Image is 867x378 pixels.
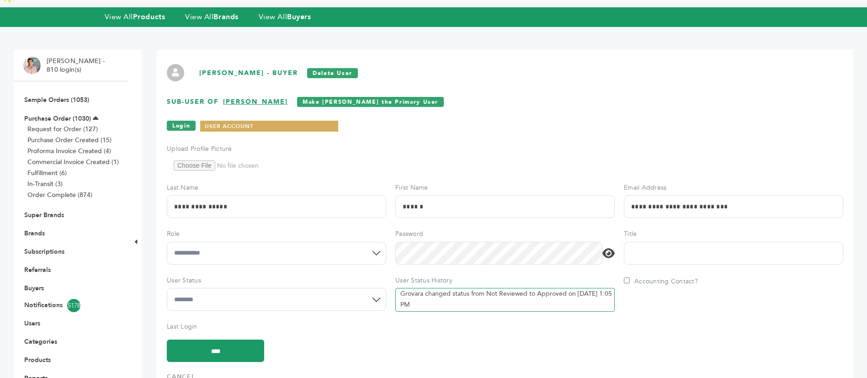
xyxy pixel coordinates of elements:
[47,57,107,75] li: [PERSON_NAME] - 810 login(s)
[24,114,91,123] a: Purchase Order (1030)
[24,337,57,346] a: Categories
[27,180,63,188] a: In-Transit (3)
[105,12,165,22] a: View AllProducts
[297,97,444,107] a: Make [PERSON_NAME] the Primary User
[24,284,44,293] a: Buyers
[624,277,698,286] label: Accounting Contact?
[24,266,51,274] a: Referrals
[395,276,615,285] label: User Status History
[24,229,45,238] a: Brands
[27,136,112,144] a: Purchase Order Created (15)
[24,299,117,312] a: Notifications5178
[213,12,238,22] strong: Brands
[167,144,386,154] label: Upload Profile Picture
[395,229,615,239] label: Password
[167,64,184,81] img: profile.png
[27,191,92,199] a: Order Complete (874)
[27,147,111,155] a: Proforma Invoice Created (4)
[205,122,253,130] a: USER ACCOUNT
[395,183,615,192] label: First Name
[624,277,630,283] input: Accounting Contact?
[24,247,64,256] a: Subscriptions
[27,158,119,166] a: Commercial Invoice Created (1)
[27,169,67,177] a: Fulfillment (6)
[167,183,386,192] label: Last Name
[24,319,40,328] a: Users
[185,12,239,22] a: View AllBrands
[24,211,64,219] a: Super Brands
[400,288,614,310] p: Grovara changed status from Not Reviewed to Approved on [DATE] 1:05 PM
[287,12,311,22] strong: Buyers
[67,299,80,312] span: 5178
[223,97,288,106] a: [PERSON_NAME]
[27,125,98,133] a: Request for Order (127)
[133,12,165,22] strong: Products
[259,12,311,22] a: View AllBuyers
[24,356,51,364] a: Products
[24,96,89,104] a: Sample Orders (1053)
[167,276,386,285] label: User Status
[624,183,843,192] label: Email Address
[167,121,196,131] a: Login
[167,322,386,331] label: Last Login
[307,68,358,78] a: Delete User
[624,229,843,239] label: Title
[167,97,843,114] h3: Sub-User of
[167,229,386,239] label: Role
